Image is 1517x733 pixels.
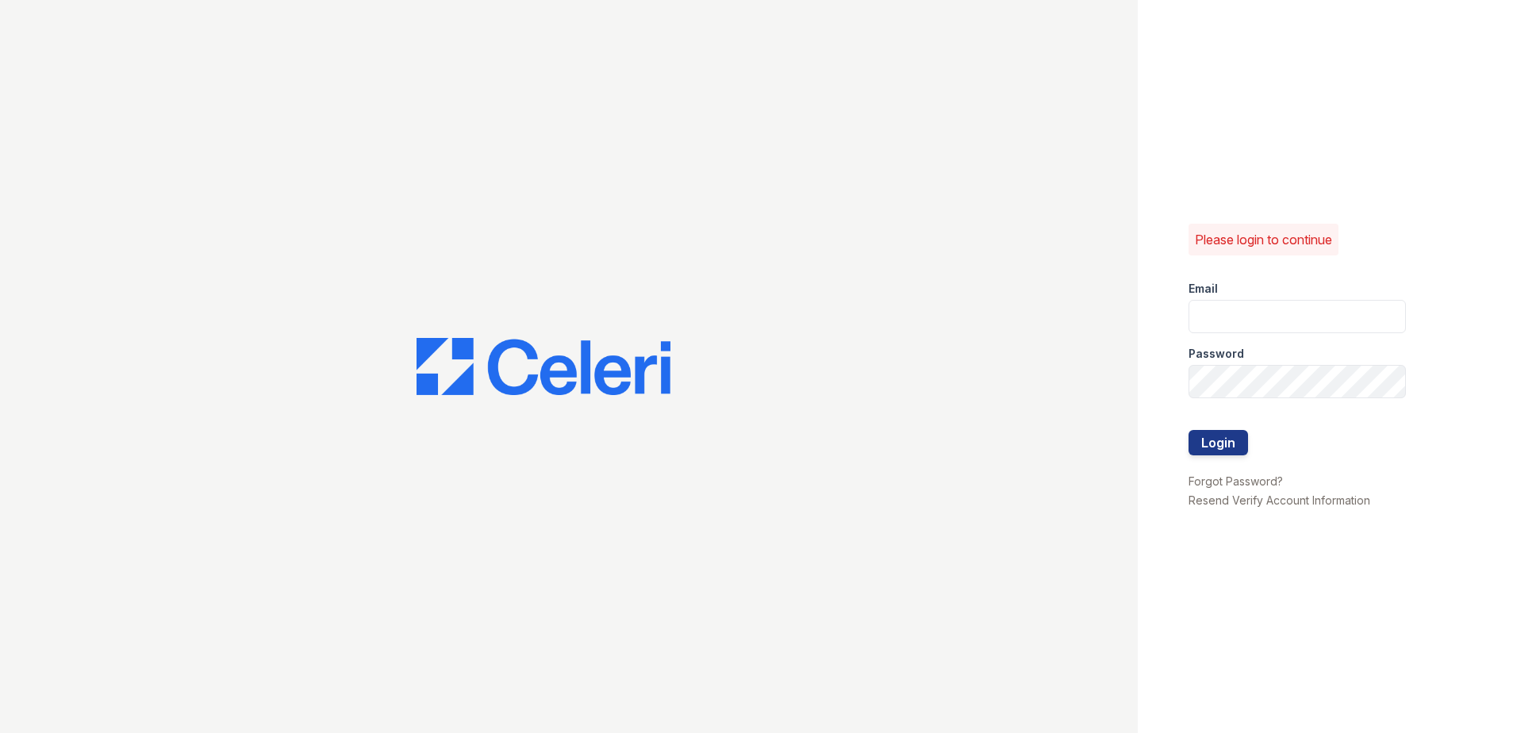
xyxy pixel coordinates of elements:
button: Login [1189,430,1248,455]
label: Email [1189,281,1218,297]
label: Password [1189,346,1244,362]
img: CE_Logo_Blue-a8612792a0a2168367f1c8372b55b34899dd931a85d93a1a3d3e32e68fde9ad4.png [417,338,670,395]
p: Please login to continue [1195,230,1332,249]
a: Forgot Password? [1189,474,1283,488]
a: Resend Verify Account Information [1189,493,1370,507]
